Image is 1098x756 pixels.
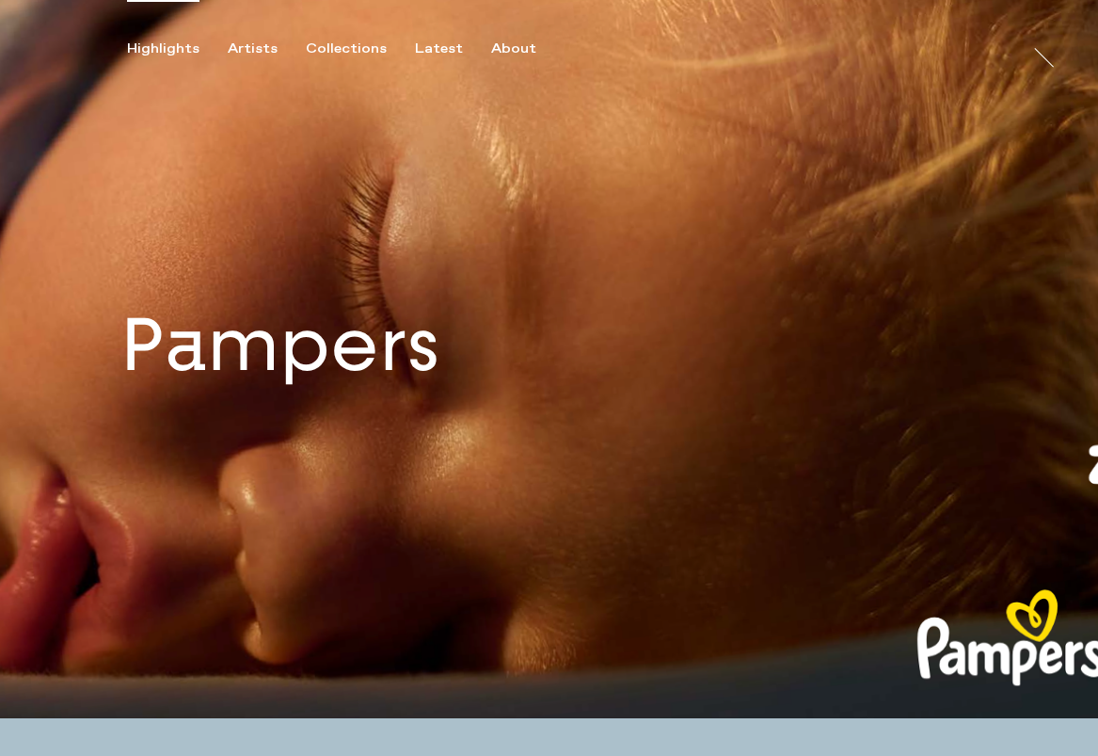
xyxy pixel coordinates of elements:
div: Latest [415,40,463,57]
div: Collections [306,40,387,57]
div: Artists [228,40,278,57]
button: About [491,40,565,57]
button: Artists [228,40,306,57]
button: Collections [306,40,415,57]
div: About [491,40,536,57]
button: Latest [415,40,491,57]
button: Highlights [127,40,228,57]
div: Highlights [127,40,199,57]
